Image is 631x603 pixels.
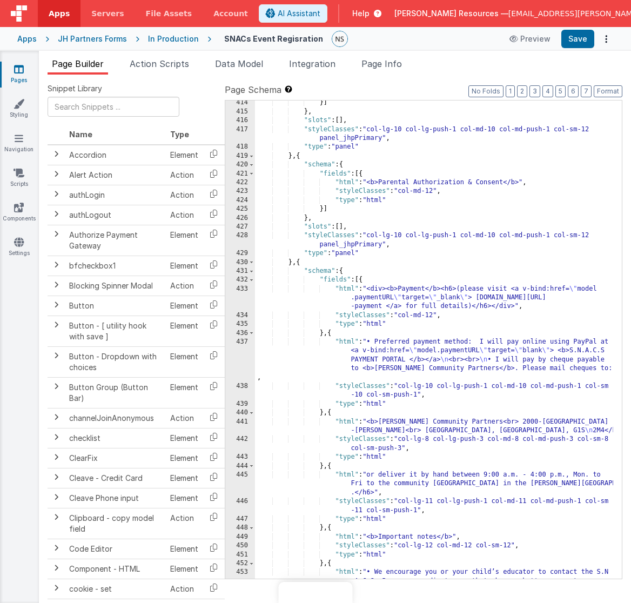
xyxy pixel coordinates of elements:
[225,152,255,160] div: 419
[225,471,255,497] div: 445
[170,130,189,139] span: Type
[225,267,255,276] div: 431
[225,408,255,417] div: 440
[166,165,203,185] td: Action
[65,428,166,448] td: checklist
[517,85,527,97] button: 2
[259,4,327,23] button: AI Assistant
[166,408,203,428] td: Action
[225,116,255,125] div: 416
[65,539,166,559] td: Code Editor
[225,320,255,329] div: 435
[278,8,320,19] span: AI Assistant
[65,256,166,276] td: bfcheckbox1
[65,408,166,428] td: channelJoinAnonymous
[332,31,347,46] img: 9faf6a77355ab8871252342ae372224e
[65,488,166,508] td: Cleave Phone input
[225,258,255,267] div: 430
[225,329,255,338] div: 436
[65,165,166,185] td: Alert Action
[225,98,255,107] div: 414
[166,428,203,448] td: Element
[225,541,255,550] div: 450
[65,346,166,377] td: Button - Dropdown with choices
[506,85,515,97] button: 1
[65,185,166,205] td: authLogin
[166,488,203,508] td: Element
[581,85,592,97] button: 7
[225,311,255,320] div: 434
[225,205,255,213] div: 425
[352,8,370,19] span: Help
[65,559,166,579] td: Component - HTML
[65,296,166,316] td: Button
[599,31,614,46] button: Options
[225,143,255,151] div: 418
[166,448,203,468] td: Element
[225,533,255,541] div: 449
[225,108,255,116] div: 415
[69,130,92,139] span: Name
[225,515,255,524] div: 447
[166,346,203,377] td: Element
[65,508,166,539] td: Clipboard - copy model field
[166,296,203,316] td: Element
[91,8,124,19] span: Servers
[225,178,255,187] div: 422
[166,468,203,488] td: Element
[225,83,281,96] span: Page Schema
[48,83,102,94] span: Snippet Library
[225,249,255,258] div: 429
[166,145,203,165] td: Element
[225,462,255,471] div: 444
[594,85,622,97] button: Format
[568,85,579,97] button: 6
[542,85,553,97] button: 4
[58,33,127,44] div: JH Partners Forms
[289,58,335,69] span: Integration
[146,8,192,19] span: File Assets
[225,160,255,169] div: 420
[49,8,70,19] span: Apps
[225,170,255,178] div: 421
[225,435,255,453] div: 442
[225,559,255,568] div: 452
[225,551,255,559] div: 451
[225,285,255,311] div: 433
[166,559,203,579] td: Element
[503,30,557,48] button: Preview
[166,377,203,408] td: Element
[224,35,323,43] h4: SNACs Event Regisration
[65,276,166,296] td: Blocking Spinner Modal
[225,338,255,382] div: 437
[166,225,203,256] td: Element
[166,579,203,599] td: Action
[166,256,203,276] td: Element
[166,539,203,559] td: Element
[225,276,255,284] div: 432
[166,205,203,225] td: Action
[65,579,166,599] td: cookie - set
[561,30,594,48] button: Save
[65,145,166,165] td: Accordion
[225,223,255,231] div: 427
[166,508,203,539] td: Action
[65,468,166,488] td: Cleave - Credit Card
[166,276,203,296] td: Action
[166,316,203,346] td: Element
[225,214,255,223] div: 426
[130,58,189,69] span: Action Scripts
[225,125,255,143] div: 417
[48,97,179,117] input: Search Snippets ...
[468,85,504,97] button: No Folds
[225,497,255,515] div: 446
[52,58,104,69] span: Page Builder
[65,448,166,468] td: ClearFix
[65,225,166,256] td: Authorize Payment Gateway
[225,196,255,205] div: 424
[394,8,508,19] span: [PERSON_NAME] Resources —
[225,187,255,196] div: 423
[65,205,166,225] td: authLogout
[225,453,255,461] div: 443
[148,33,199,44] div: In Production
